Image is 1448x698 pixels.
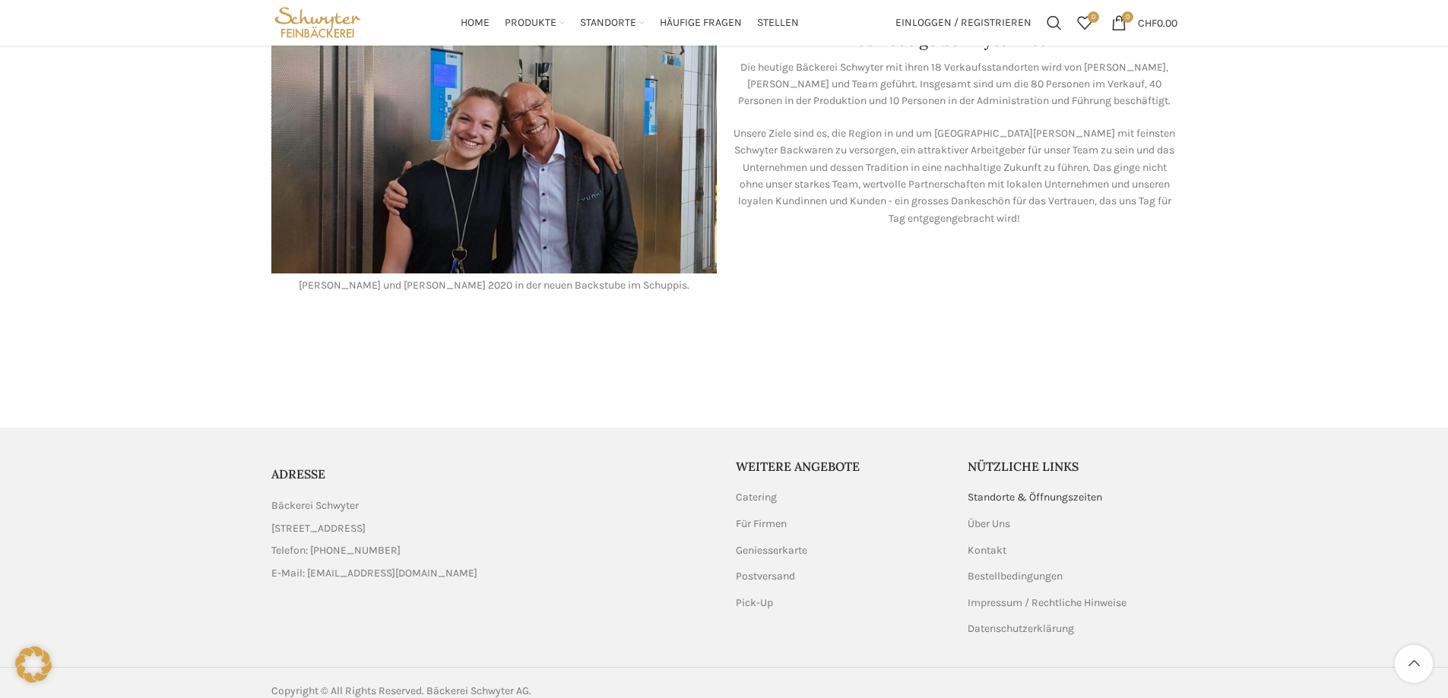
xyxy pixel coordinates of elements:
[271,542,713,559] a: List item link
[968,569,1064,584] a: Bestellbedingungen
[732,59,1177,110] p: Die heutige Bäckerei Schwyter mit ihren 18 Verkaufsstandorten wird von [PERSON_NAME], [PERSON_NAM...
[757,8,799,38] a: Stellen
[1069,8,1100,38] a: 0
[968,490,1104,505] a: Standorte & Öffnungszeiten
[505,8,565,38] a: Produkte
[660,16,742,30] span: Häufige Fragen
[372,8,887,38] div: Main navigation
[271,466,325,482] span: ADRESSE
[461,8,490,38] a: Home
[736,490,778,505] a: Catering
[660,8,742,38] a: Häufige Fragen
[968,543,1008,558] a: Kontakt
[736,595,775,611] a: Pick-Up
[1069,8,1100,38] div: Meine Wunschliste
[968,595,1128,611] a: Impressum / Rechtliche Hinweise
[736,458,946,475] h5: Weitere Angebote
[757,16,799,30] span: Stellen
[271,497,359,514] span: Bäckerei Schwyter
[271,15,365,28] a: Site logo
[968,621,1076,636] a: Datenschutzerklärung
[1104,8,1185,38] a: 0 CHF0.00
[736,516,788,532] a: Für Firmen
[1138,16,1157,29] span: CHF
[580,8,645,38] a: Standorte
[1088,11,1099,23] span: 0
[580,16,636,30] span: Standorte
[736,543,809,558] a: Geniesserkarte
[1138,16,1177,29] bdi: 0.00
[968,458,1177,475] h5: Nützliche Links
[271,565,713,582] a: List item link
[271,277,717,294] p: [PERSON_NAME] und [PERSON_NAME] 2020 in der neuen Backstube im Schuppis.
[888,8,1039,38] a: Einloggen / Registrieren
[271,520,366,537] span: [STREET_ADDRESS]
[1395,645,1433,683] a: Scroll to top button
[736,569,797,584] a: Postversand
[895,17,1031,28] span: Einloggen / Registrieren
[1039,8,1069,38] a: Suchen
[968,516,1012,532] a: Über Uns
[505,16,556,30] span: Produkte
[461,16,490,30] span: Home
[732,125,1177,227] p: Unsere Ziele sind es, die Region in und um [GEOGRAPHIC_DATA][PERSON_NAME] mit feinsten Schwyter B...
[1122,11,1133,23] span: 0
